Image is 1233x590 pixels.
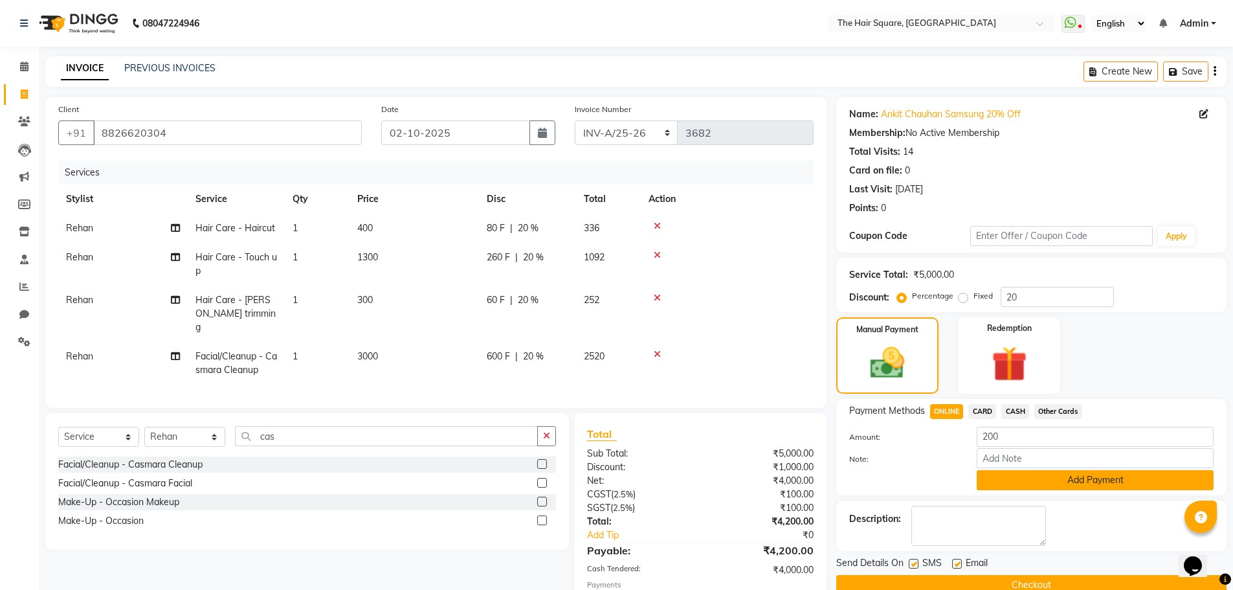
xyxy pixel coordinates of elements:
th: Price [350,185,479,214]
div: ₹4,000.00 [700,563,823,577]
th: Action [641,185,814,214]
span: 1 [293,294,298,306]
a: Add Tip [577,528,720,542]
span: | [510,293,513,307]
span: | [515,350,518,363]
span: 1300 [357,251,378,263]
span: 2.5% [613,503,632,513]
div: Discount: [577,460,700,474]
div: Payable: [577,543,700,558]
input: Amount [977,427,1214,447]
span: 1 [293,350,298,362]
span: 400 [357,222,373,234]
button: Create New [1083,62,1158,82]
span: Admin [1180,17,1208,30]
img: _gift.svg [981,342,1038,386]
div: ₹0 [721,528,823,542]
span: CASH [1001,404,1029,419]
div: Description: [849,512,901,526]
b: 08047224946 [142,5,199,41]
span: CARD [968,404,996,419]
span: ONLINE [930,404,964,419]
img: logo [33,5,122,41]
label: Date [381,104,399,115]
div: ( ) [577,488,700,501]
div: ₹100.00 [700,488,823,501]
span: 260 F [487,251,510,264]
iframe: chat widget [1179,538,1220,577]
span: 80 F [487,221,505,235]
span: | [515,251,518,264]
a: INVOICE [61,57,109,80]
div: 14 [903,145,913,159]
div: Net: [577,474,700,488]
span: 60 F [487,293,505,307]
th: Disc [479,185,576,214]
span: Hair Care - [PERSON_NAME] trimming [195,294,276,333]
button: +91 [58,120,94,145]
div: Make-Up - Occasion [58,514,144,528]
span: 20 % [518,221,539,235]
span: 2.5% [614,489,633,499]
input: Search by Name/Mobile/Email/Code [93,120,362,145]
div: Sub Total: [577,447,700,460]
div: ₹4,200.00 [700,515,823,528]
div: Points: [849,201,878,215]
div: ₹1,000.00 [700,460,823,474]
span: 20 % [523,251,544,264]
label: Fixed [973,290,993,302]
span: Rehan [66,222,93,234]
span: Other Cards [1034,404,1082,419]
button: Save [1163,62,1208,82]
button: Add Payment [977,470,1214,490]
div: ₹5,000.00 [913,268,954,282]
span: Send Details On [836,556,904,573]
span: Rehan [66,294,93,306]
span: 1 [293,251,298,263]
label: Note: [839,453,968,465]
span: 300 [357,294,373,306]
span: 20 % [523,350,544,363]
div: Name: [849,108,878,121]
div: Services [60,161,823,185]
label: Redemption [987,323,1032,334]
div: ₹100.00 [700,501,823,515]
label: Manual Payment [856,324,918,335]
a: Ankit Chauhan Samsung 20% Off [881,108,1021,121]
div: No Active Membership [849,126,1214,140]
label: Percentage [912,290,953,302]
span: Facial/Cleanup - Casmara Cleanup [195,350,277,376]
th: Service [188,185,285,214]
div: Coupon Code [849,229,971,243]
span: Email [966,556,988,573]
div: Membership: [849,126,905,140]
div: Cash Tendered: [577,563,700,577]
div: Facial/Cleanup - Casmara Facial [58,477,192,490]
div: ₹5,000.00 [700,447,823,460]
span: 336 [584,222,599,234]
div: Last Visit: [849,183,893,196]
span: Rehan [66,251,93,263]
div: Make-Up - Occasion Makeup [58,495,179,509]
label: Amount: [839,431,968,443]
span: 600 F [487,350,510,363]
span: CGST [587,488,611,500]
span: SMS [922,556,942,573]
th: Stylist [58,185,188,214]
label: Invoice Number [575,104,631,115]
span: 3000 [357,350,378,362]
div: Discount: [849,291,889,304]
th: Total [576,185,641,214]
input: Search or Scan [235,426,538,446]
span: Rehan [66,350,93,362]
div: Total: [577,515,700,528]
th: Qty [285,185,350,214]
span: 1092 [584,251,605,263]
span: | [510,221,513,235]
div: [DATE] [895,183,923,196]
span: 252 [584,294,599,306]
div: ₹4,000.00 [700,474,823,488]
span: Payment Methods [849,404,925,418]
span: 2520 [584,350,605,362]
label: Client [58,104,79,115]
